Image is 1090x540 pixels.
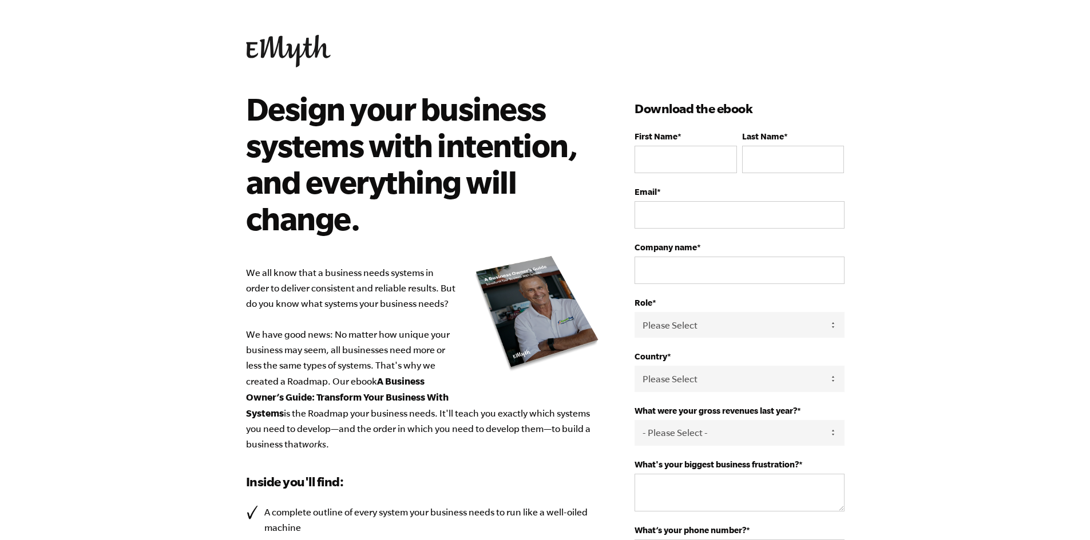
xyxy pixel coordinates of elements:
span: What’s your phone number? [635,525,746,535]
img: EMyth [246,35,331,67]
span: Last Name [742,131,784,141]
li: A complete outline of every system your business needs to run like a well-oiled machine [246,505,601,535]
span: First Name [635,131,677,141]
p: We all know that a business needs systems in order to deliver consistent and reliable results. Bu... [246,265,601,452]
em: works [302,439,326,449]
span: Role [635,298,652,307]
span: Email [635,187,657,197]
b: A Business Owner’s Guide: Transform Your Business With Systems [246,375,449,418]
span: Country [635,351,667,361]
img: new_roadmap_cover_093019 [474,255,600,372]
h3: Download the ebook [635,99,844,118]
span: What were your gross revenues last year? [635,406,797,415]
span: What's your biggest business frustration? [635,459,799,469]
h2: Design your business systems with intention, and everything will change. [246,90,584,237]
span: Company name [635,242,697,252]
h3: Inside you'll find: [246,473,601,491]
